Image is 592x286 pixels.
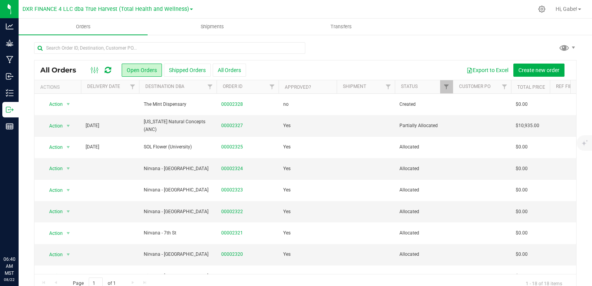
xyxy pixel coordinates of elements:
[516,272,528,280] span: $0.00
[6,56,14,64] inline-svg: Manufacturing
[144,272,212,280] span: Nirvana - [GEOGRAPHIC_DATA]
[6,106,14,114] inline-svg: Outbound
[86,122,99,129] span: [DATE]
[86,143,99,151] span: [DATE]
[6,39,14,47] inline-svg: Grow
[64,142,73,153] span: select
[64,270,73,281] span: select
[64,228,73,239] span: select
[498,80,511,93] a: Filter
[283,122,291,129] span: Yes
[42,228,63,239] span: Action
[126,80,139,93] a: Filter
[459,84,490,89] a: Customer PO
[144,118,212,133] span: [US_STATE] Natural Concepts (ANC)
[64,206,73,217] span: select
[277,19,406,35] a: Transfers
[42,142,63,153] span: Action
[213,64,246,77] button: All Orders
[8,224,31,247] iframe: Resource center
[3,256,15,277] p: 06:40 AM MST
[382,80,395,93] a: Filter
[537,5,547,13] div: Manage settings
[144,186,212,194] span: Nirvana - [GEOGRAPHIC_DATA]
[517,84,545,90] a: Total Price
[556,84,581,89] a: Ref Field 1
[3,277,15,283] p: 08/22
[204,80,217,93] a: Filter
[399,272,448,280] span: Allocated
[399,229,448,237] span: Allocated
[148,19,277,35] a: Shipments
[223,84,243,89] a: Order ID
[64,163,73,174] span: select
[144,251,212,258] span: Nirvana - [GEOGRAPHIC_DATA]
[283,186,291,194] span: Yes
[399,143,448,151] span: Allocated
[42,163,63,174] span: Action
[221,208,243,215] a: 00002322
[65,23,101,30] span: Orders
[42,185,63,196] span: Action
[399,208,448,215] span: Allocated
[144,101,212,108] span: The Mint Dispensary
[42,270,63,281] span: Action
[144,208,212,215] span: Nirvana - [GEOGRAPHIC_DATA]
[221,143,243,151] a: 00002325
[64,249,73,260] span: select
[19,19,148,35] a: Orders
[266,80,279,93] a: Filter
[190,23,234,30] span: Shipments
[516,122,539,129] span: $10,935.00
[399,122,448,129] span: Partially Allocated
[401,84,418,89] a: Status
[516,165,528,172] span: $0.00
[42,121,63,131] span: Action
[556,6,577,12] span: Hi, Gabe!
[516,186,528,194] span: $0.00
[122,64,162,77] button: Open Orders
[42,206,63,217] span: Action
[6,89,14,97] inline-svg: Inventory
[283,229,291,237] span: Yes
[516,101,528,108] span: $0.00
[399,101,448,108] span: Created
[320,23,362,30] span: Transfers
[64,99,73,110] span: select
[221,122,243,129] a: 00002327
[221,251,243,258] a: 00002320
[6,72,14,80] inline-svg: Inbound
[440,80,453,93] a: Filter
[144,229,212,237] span: Nirvana - 7th St
[144,143,212,151] span: SOL Flower (University)
[34,42,305,54] input: Search Order ID, Destination, Customer PO...
[285,84,311,90] a: Approved?
[283,143,291,151] span: Yes
[283,208,291,215] span: Yes
[87,84,120,89] a: Delivery Date
[164,64,211,77] button: Shipped Orders
[516,143,528,151] span: $0.00
[64,185,73,196] span: select
[516,229,528,237] span: $0.00
[22,6,189,12] span: DXR FINANCE 4 LLC dba True Harvest (Total Health and Wellness)
[283,251,291,258] span: Yes
[399,165,448,172] span: Allocated
[42,99,63,110] span: Action
[145,84,184,89] a: Destination DBA
[516,251,528,258] span: $0.00
[6,22,14,30] inline-svg: Analytics
[221,186,243,194] a: 00002323
[461,64,513,77] button: Export to Excel
[144,165,212,172] span: Nirvana - [GEOGRAPHIC_DATA]
[283,165,291,172] span: Yes
[399,251,448,258] span: Allocated
[516,208,528,215] span: $0.00
[40,84,78,90] div: Actions
[221,229,243,237] a: 00002321
[283,272,291,280] span: Yes
[221,165,243,172] a: 00002324
[343,84,366,89] a: Shipment
[518,67,559,73] span: Create new order
[221,101,243,108] a: 00002328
